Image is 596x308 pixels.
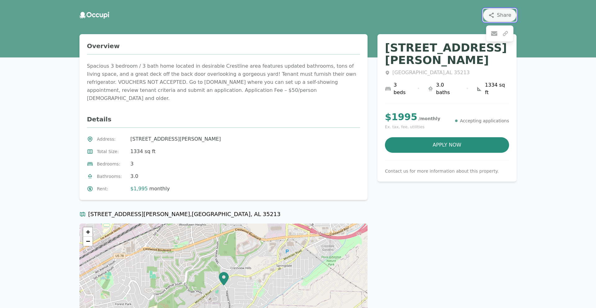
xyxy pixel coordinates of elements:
span: 3.0 baths [436,81,458,96]
span: [GEOGRAPHIC_DATA] , AL 35213 [392,69,470,76]
p: Accepting applications [460,118,509,124]
span: Total Size : [97,148,127,155]
span: − [86,237,90,245]
h2: Details [87,115,360,128]
span: monthly [148,186,170,192]
h2: Overview [87,42,360,55]
button: Share [483,9,517,22]
a: Zoom out [83,237,93,246]
h1: [STREET_ADDRESS][PERSON_NAME] [385,42,509,66]
span: Bedrooms : [97,161,127,167]
span: $1,995 [130,186,148,192]
div: • [466,85,469,93]
span: Rent : [97,186,127,192]
span: 1334 sq ft [485,81,509,96]
div: Spacious 3 bedroom / 3 bath home located in desirable Crestline area features updated bathrooms, ... [87,62,360,102]
span: Address : [97,136,127,142]
span: 3.0 [130,173,138,180]
span: 3 beds [394,81,409,96]
span: + [86,228,90,236]
div: • [417,85,420,93]
p: $ 1995 [385,111,440,123]
span: Bathrooms : [97,173,127,179]
span: 1334 sq ft [130,148,156,155]
span: / monthly [418,116,440,121]
h3: [STREET_ADDRESS][PERSON_NAME] , [GEOGRAPHIC_DATA] , AL 35213 [79,210,368,224]
img: Marker [219,272,229,286]
button: Apply Now [385,137,509,153]
span: 3 [130,160,133,168]
p: Contact us for more information about this property. [385,168,509,174]
small: Ex. tax, fee, utilities [385,124,440,130]
span: Share [497,11,511,19]
span: [STREET_ADDRESS][PERSON_NAME] [130,135,221,143]
a: Zoom in [83,227,93,237]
